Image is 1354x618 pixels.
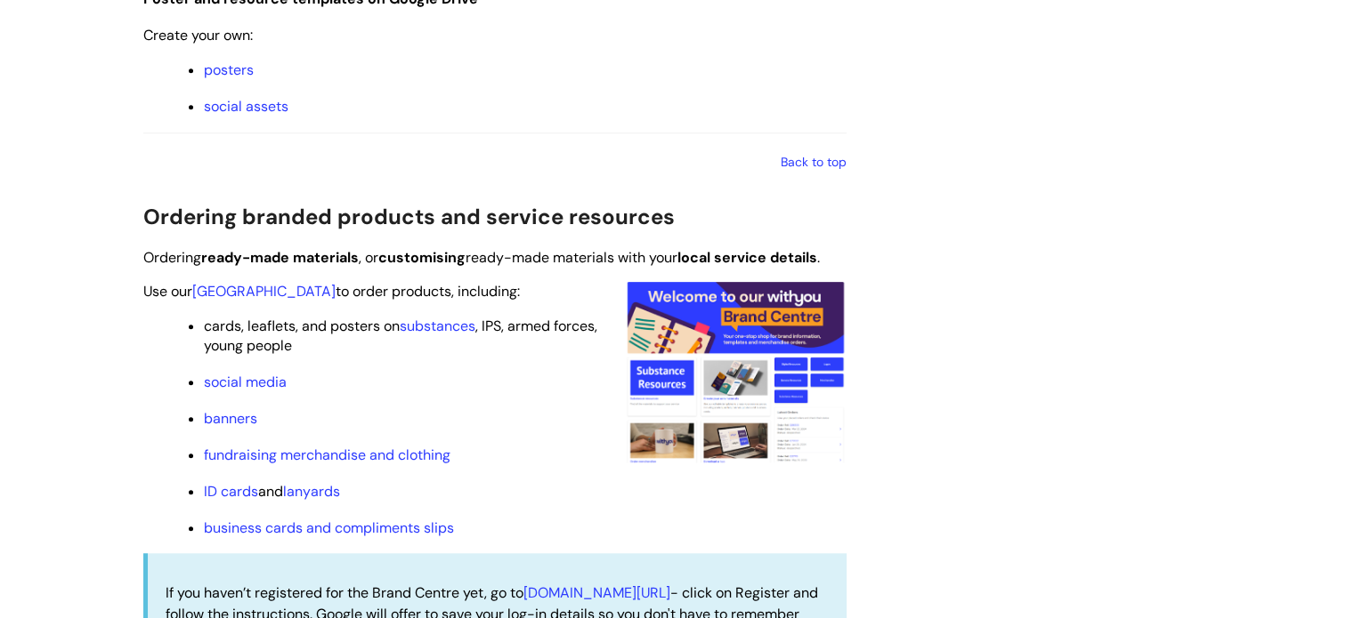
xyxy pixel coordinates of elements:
span: Create your own: [143,26,253,44]
a: business cards and compliments slips [204,518,454,537]
strong: customising [378,248,466,267]
a: banners [204,409,257,428]
strong: ready-made materials [201,248,359,267]
a: social assets [204,97,288,116]
a: substances [400,317,475,335]
a: Back to top [781,154,847,170]
span: and [204,482,340,501]
span: Ordering branded products and service resources [143,203,675,230]
a: lanyards [283,482,340,501]
a: ID cards [204,482,258,501]
span: Ordering , or ready-made materials with your . [143,248,820,267]
a: posters [204,60,254,79]
a: [DOMAIN_NAME][URL] [523,583,670,602]
span: cards, leaflets, and posters on , IPS, armed forces, young people [204,317,597,355]
span: Use our to order products, including: [143,282,520,301]
strong: local service details [677,248,817,267]
a: social media [204,373,287,391]
img: A screenshot of the homepage of the Brand Centre showing how easy it is to navigate [624,280,847,463]
a: fundraising merchandise and clothing [204,445,450,464]
a: [GEOGRAPHIC_DATA] [192,282,336,301]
